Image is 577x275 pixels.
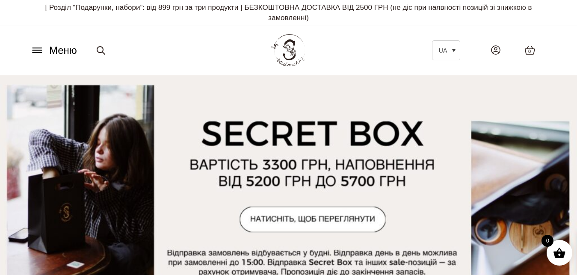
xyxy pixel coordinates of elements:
[528,48,531,55] span: 0
[541,235,553,247] span: 0
[439,47,447,54] span: UA
[516,37,544,64] a: 0
[28,42,80,59] button: Меню
[49,43,77,58] span: Меню
[432,40,460,60] a: UA
[271,34,305,66] img: BY SADOVSKIY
